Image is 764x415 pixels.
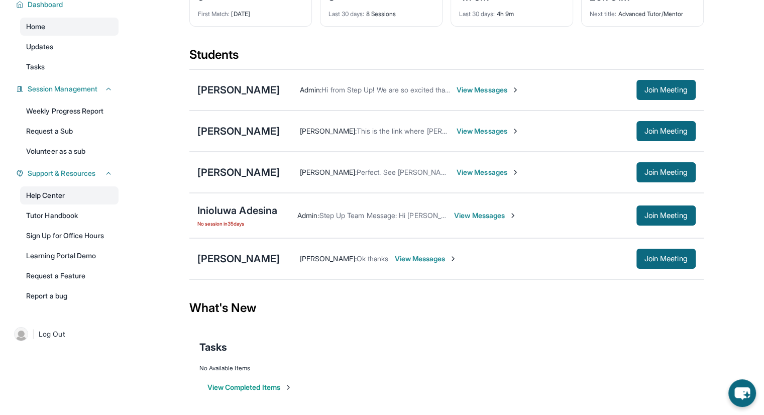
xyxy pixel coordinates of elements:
img: Chevron-Right [511,127,519,135]
span: Perfect. See [PERSON_NAME] then! [357,168,471,176]
a: Sign Up for Office Hours [20,227,119,245]
span: View Messages [457,126,519,136]
span: Last 30 days : [459,10,495,18]
span: Join Meeting [644,87,688,93]
button: Join Meeting [636,80,696,100]
span: View Messages [457,167,519,177]
span: Support & Resources [28,168,95,178]
span: | [32,328,35,340]
button: Join Meeting [636,162,696,182]
span: [PERSON_NAME] : [300,168,357,176]
span: Tasks [26,62,45,72]
span: Admin : [297,211,319,220]
div: Inioluwa Adesina [197,203,278,218]
img: Chevron-Right [509,212,517,220]
div: Students [189,47,704,69]
span: Next title : [590,10,617,18]
span: View Messages [394,254,457,264]
span: Last 30 days : [329,10,365,18]
span: View Messages [454,211,517,221]
button: Support & Resources [24,168,113,178]
button: chat-button [728,379,756,407]
div: 8 Sessions [329,4,434,18]
span: [PERSON_NAME] : [300,254,357,263]
a: Report a bug [20,287,119,305]
span: Tasks [199,340,227,354]
span: Updates [26,42,54,52]
button: Join Meeting [636,205,696,226]
span: Join Meeting [644,128,688,134]
button: Join Meeting [636,249,696,269]
span: [PERSON_NAME] : [300,127,357,135]
button: View Completed Items [207,382,292,392]
a: Help Center [20,186,119,204]
img: Chevron-Right [511,168,519,176]
span: Join Meeting [644,256,688,262]
a: Request a Feature [20,267,119,285]
div: 4h 9m [459,4,565,18]
a: Request a Sub [20,122,119,140]
div: [PERSON_NAME] [197,165,280,179]
div: No Available Items [199,364,694,372]
div: Advanced Tutor/Mentor [590,4,695,18]
img: user-img [14,327,28,341]
button: Session Management [24,84,113,94]
a: Volunteer as a sub [20,142,119,160]
img: Chevron-Right [449,255,457,263]
div: [PERSON_NAME] [197,83,280,97]
span: Join Meeting [644,169,688,175]
button: Join Meeting [636,121,696,141]
span: Log Out [39,329,65,339]
a: Updates [20,38,119,56]
span: No session in 35 days [197,220,278,228]
div: [PERSON_NAME] [197,124,280,138]
img: Chevron-Right [511,86,519,94]
div: [PERSON_NAME] [197,252,280,266]
a: Weekly Progress Report [20,102,119,120]
div: What's New [189,286,704,330]
span: Ok thanks [357,254,389,263]
span: Session Management [28,84,97,94]
a: |Log Out [10,323,119,345]
a: Tutor Handbook [20,206,119,225]
span: Join Meeting [644,213,688,219]
div: [DATE] [198,4,303,18]
span: First Match : [198,10,230,18]
a: Tasks [20,58,119,76]
span: Home [26,22,45,32]
span: View Messages [457,85,519,95]
span: Admin : [300,85,321,94]
a: Home [20,18,119,36]
a: Learning Portal Demo [20,247,119,265]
